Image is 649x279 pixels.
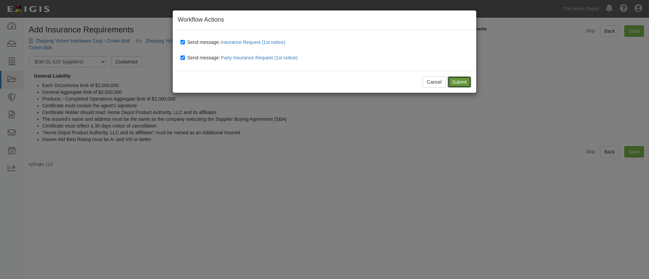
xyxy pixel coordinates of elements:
input: Send message:Party Insurance Request (1st notice) [181,55,185,60]
button: Send message: [220,38,288,47]
input: Send message:Insurance Request (1st notice) [181,39,185,45]
input: Submit [448,76,471,88]
h4: Workflow Actions [178,16,471,24]
span: Send message: [187,39,288,45]
span: Insurance Request (1st notice) [221,39,285,45]
span: Party Insurance Request (1st notice) [221,55,297,60]
button: Send message: [220,53,300,62]
button: Cancel [423,76,446,88]
span: Send message: [187,55,301,60]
